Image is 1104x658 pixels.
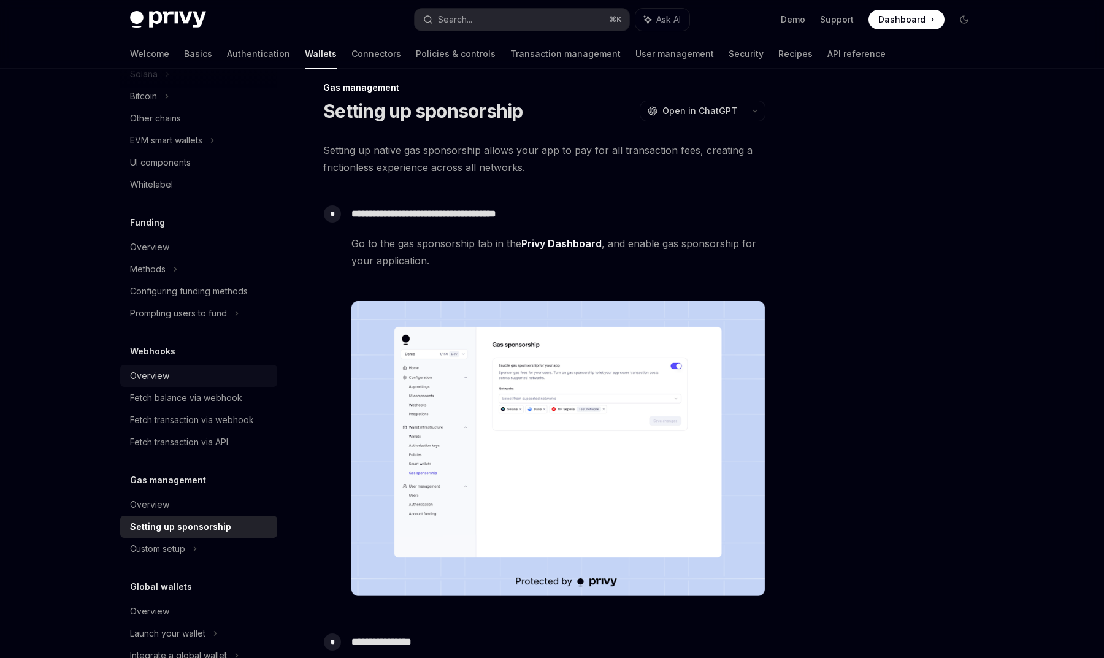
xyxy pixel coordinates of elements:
div: Overview [130,604,169,619]
div: Whitelabel [130,177,173,192]
a: UI components [120,151,277,174]
div: Fetch transaction via webhook [130,413,254,427]
a: Security [729,39,764,69]
a: Overview [120,236,277,258]
h5: Funding [130,215,165,230]
div: Methods [130,262,166,277]
a: Configuring funding methods [120,280,277,302]
div: EVM smart wallets [130,133,202,148]
h1: Setting up sponsorship [323,100,523,122]
span: Dashboard [878,13,926,26]
div: Launch your wallet [130,626,205,641]
a: Recipes [778,39,813,69]
a: Support [820,13,854,26]
span: Ask AI [656,13,681,26]
button: Ask AI [635,9,689,31]
div: Configuring funding methods [130,284,248,299]
a: Policies & controls [416,39,496,69]
a: Privy Dashboard [521,237,602,250]
span: Open in ChatGPT [662,105,737,117]
a: Fetch transaction via API [120,431,277,453]
a: Overview [120,600,277,622]
a: Authentication [227,39,290,69]
img: dark logo [130,11,206,28]
div: Search... [438,12,472,27]
div: Custom setup [130,541,185,556]
a: Overview [120,494,277,516]
a: Wallets [305,39,337,69]
a: Welcome [130,39,169,69]
a: Transaction management [510,39,621,69]
a: Fetch balance via webhook [120,387,277,409]
h5: Webhooks [130,344,175,359]
div: Fetch balance via webhook [130,391,242,405]
img: images/gas-sponsorship.png [351,301,765,597]
a: User management [635,39,714,69]
span: Setting up native gas sponsorship allows your app to pay for all transaction fees, creating a fri... [323,142,765,176]
div: Overview [130,497,169,512]
div: Prompting users to fund [130,306,227,321]
h5: Global wallets [130,580,192,594]
button: Search...⌘K [415,9,629,31]
a: Dashboard [868,10,945,29]
h5: Gas management [130,473,206,488]
span: ⌘ K [609,15,622,25]
a: Demo [781,13,805,26]
button: Open in ChatGPT [640,101,745,121]
a: Overview [120,365,277,387]
a: Fetch transaction via webhook [120,409,277,431]
div: Bitcoin [130,89,157,104]
div: Overview [130,369,169,383]
span: Go to the gas sponsorship tab in the , and enable gas sponsorship for your application. [351,235,765,269]
div: Gas management [323,82,765,94]
a: Whitelabel [120,174,277,196]
button: Toggle dark mode [954,10,974,29]
div: UI components [130,155,191,170]
div: Other chains [130,111,181,126]
a: Basics [184,39,212,69]
div: Fetch transaction via API [130,435,228,450]
a: Other chains [120,107,277,129]
a: API reference [827,39,886,69]
a: Setting up sponsorship [120,516,277,538]
div: Overview [130,240,169,254]
div: Setting up sponsorship [130,519,231,534]
a: Connectors [351,39,401,69]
